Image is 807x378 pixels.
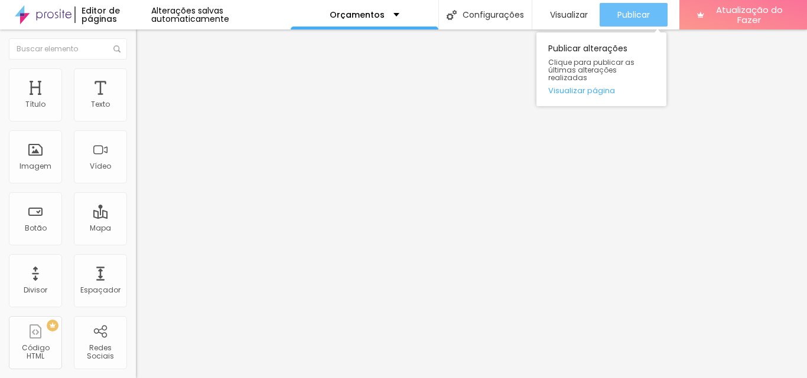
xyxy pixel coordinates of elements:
[550,9,588,21] font: Visualizar
[82,5,120,25] font: Editor de páginas
[463,9,524,21] font: Configurações
[447,10,457,20] img: Ícone
[716,4,783,26] font: Atualização do Fazer
[24,285,47,295] font: Divisor
[80,285,121,295] font: Espaçador
[90,223,111,233] font: Mapa
[548,87,655,94] a: Visualizar página
[25,223,47,233] font: Botão
[90,161,111,171] font: Vídeo
[330,9,385,21] font: Orçamentos
[136,29,807,378] iframe: Editor
[91,99,110,109] font: Texto
[600,3,668,27] button: Publicar
[151,5,229,25] font: Alterações salvas automaticamente
[25,99,45,109] font: Título
[87,343,114,361] font: Redes Sociais
[617,9,650,21] font: Publicar
[548,42,627,54] font: Publicar alterações
[548,57,634,83] font: Clique para publicar as últimas alterações realizadas
[548,85,615,96] font: Visualizar página
[22,343,50,361] font: Código HTML
[532,3,600,27] button: Visualizar
[113,45,121,52] img: Ícone
[9,38,127,60] input: Buscar elemento
[19,161,51,171] font: Imagem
